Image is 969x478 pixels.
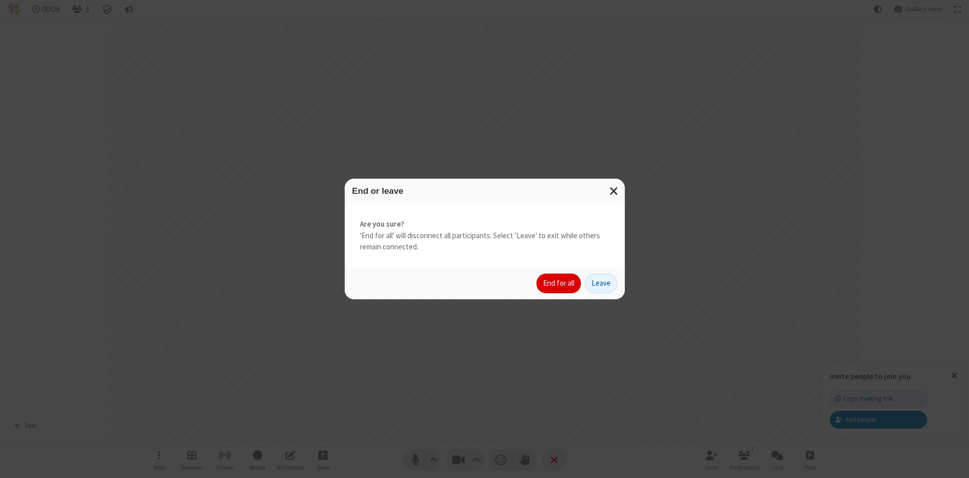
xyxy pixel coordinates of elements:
div: 'End for all' will disconnect all participants. Select 'Leave' to exit while others remain connec... [345,203,625,268]
button: Close modal [604,179,625,203]
button: End for all [536,274,581,294]
button: Leave [585,274,617,294]
strong: Are you sure? [360,219,610,230]
h3: End or leave [352,186,617,196]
